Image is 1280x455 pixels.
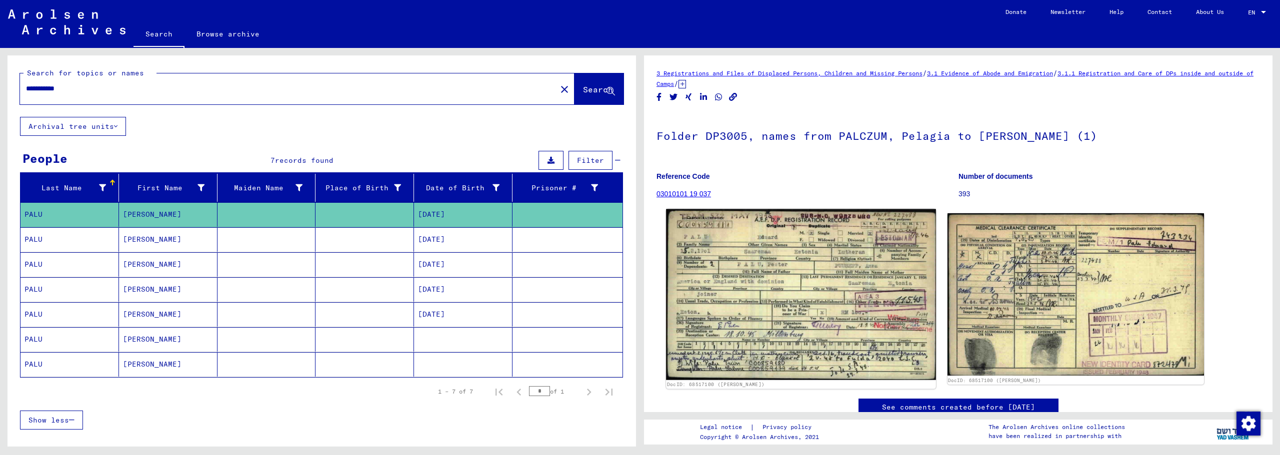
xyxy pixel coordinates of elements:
p: have been realized in partnership with [988,432,1125,441]
mat-label: Search for topics or names [27,68,144,77]
div: Date of Birth [418,180,512,196]
div: First Name [123,183,204,193]
mat-header-cell: First Name [119,174,217,202]
mat-header-cell: Maiden Name [217,174,316,202]
button: Share on LinkedIn [698,91,709,103]
div: Place of Birth [319,183,401,193]
a: 3.1 Evidence of Abode and Emigration [927,69,1053,77]
div: People [22,149,67,167]
a: Privacy policy [754,422,823,433]
a: Search [133,22,184,48]
mat-cell: PALU [20,327,119,352]
mat-cell: [DATE] [414,252,512,277]
div: Maiden Name [221,180,315,196]
span: Search [583,84,613,94]
div: Date of Birth [418,183,499,193]
span: 7 [270,156,275,165]
button: Show less [20,411,83,430]
mat-header-cell: Last Name [20,174,119,202]
h1: Folder DP3005, names from PALCZUM, Pelagia to [PERSON_NAME] (1) [656,113,1260,157]
mat-header-cell: Place of Birth [315,174,414,202]
img: yv_logo.png [1214,419,1252,444]
div: First Name [123,180,217,196]
mat-cell: [PERSON_NAME] [119,252,217,277]
mat-cell: [DATE] [414,277,512,302]
mat-cell: [PERSON_NAME] [119,302,217,327]
mat-cell: [PERSON_NAME] [119,327,217,352]
button: Share on Xing [683,91,694,103]
b: Number of documents [958,172,1033,180]
mat-cell: PALU [20,277,119,302]
mat-header-cell: Prisoner # [512,174,622,202]
div: Prisoner # [516,183,598,193]
a: See comments created before [DATE] [882,402,1035,413]
div: Last Name [24,183,106,193]
mat-cell: PALU [20,202,119,227]
b: Reference Code [656,172,710,180]
button: Share on Facebook [654,91,664,103]
img: 001.jpg [666,209,935,381]
div: 1 – 7 of 7 [438,387,473,396]
p: 393 [958,189,1260,199]
div: Maiden Name [221,183,303,193]
span: / [922,68,927,77]
span: / [674,79,678,88]
button: Next page [579,382,599,402]
a: 03010101 19 037 [656,190,711,198]
div: | [700,422,823,433]
mat-cell: [PERSON_NAME] [119,352,217,377]
button: First page [489,382,509,402]
img: Change consent [1236,412,1260,436]
mat-cell: PALU [20,352,119,377]
mat-icon: close [558,83,570,95]
img: Arolsen_neg.svg [8,9,125,34]
mat-cell: [PERSON_NAME] [119,277,217,302]
a: DocID: 68517100 ([PERSON_NAME]) [667,382,764,388]
button: Archival tree units [20,117,126,136]
p: Copyright © Arolsen Archives, 2021 [700,433,823,442]
mat-cell: [DATE] [414,227,512,252]
span: Filter [577,156,604,165]
button: Filter [568,151,612,170]
mat-cell: [PERSON_NAME] [119,227,217,252]
button: Search [574,73,623,104]
a: Browse archive [184,22,271,46]
mat-cell: PALU [20,302,119,327]
button: Share on WhatsApp [713,91,724,103]
span: records found [275,156,333,165]
div: Place of Birth [319,180,413,196]
div: Prisoner # [516,180,610,196]
mat-cell: [PERSON_NAME] [119,202,217,227]
img: 002.jpg [947,213,1204,376]
a: Legal notice [700,422,750,433]
mat-cell: [DATE] [414,302,512,327]
span: EN [1248,9,1259,16]
p: The Arolsen Archives online collections [988,423,1125,432]
button: Share on Twitter [668,91,679,103]
div: Last Name [24,180,118,196]
button: Last page [599,382,619,402]
span: / [1053,68,1057,77]
mat-cell: PALU [20,227,119,252]
mat-cell: [DATE] [414,202,512,227]
a: DocID: 68517100 ([PERSON_NAME]) [948,378,1041,383]
button: Previous page [509,382,529,402]
div: of 1 [529,387,579,396]
mat-header-cell: Date of Birth [414,174,512,202]
a: 3 Registrations and Files of Displaced Persons, Children and Missing Persons [656,69,922,77]
button: Clear [554,79,574,99]
mat-cell: PALU [20,252,119,277]
div: Change consent [1236,411,1260,435]
button: Copy link [728,91,738,103]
